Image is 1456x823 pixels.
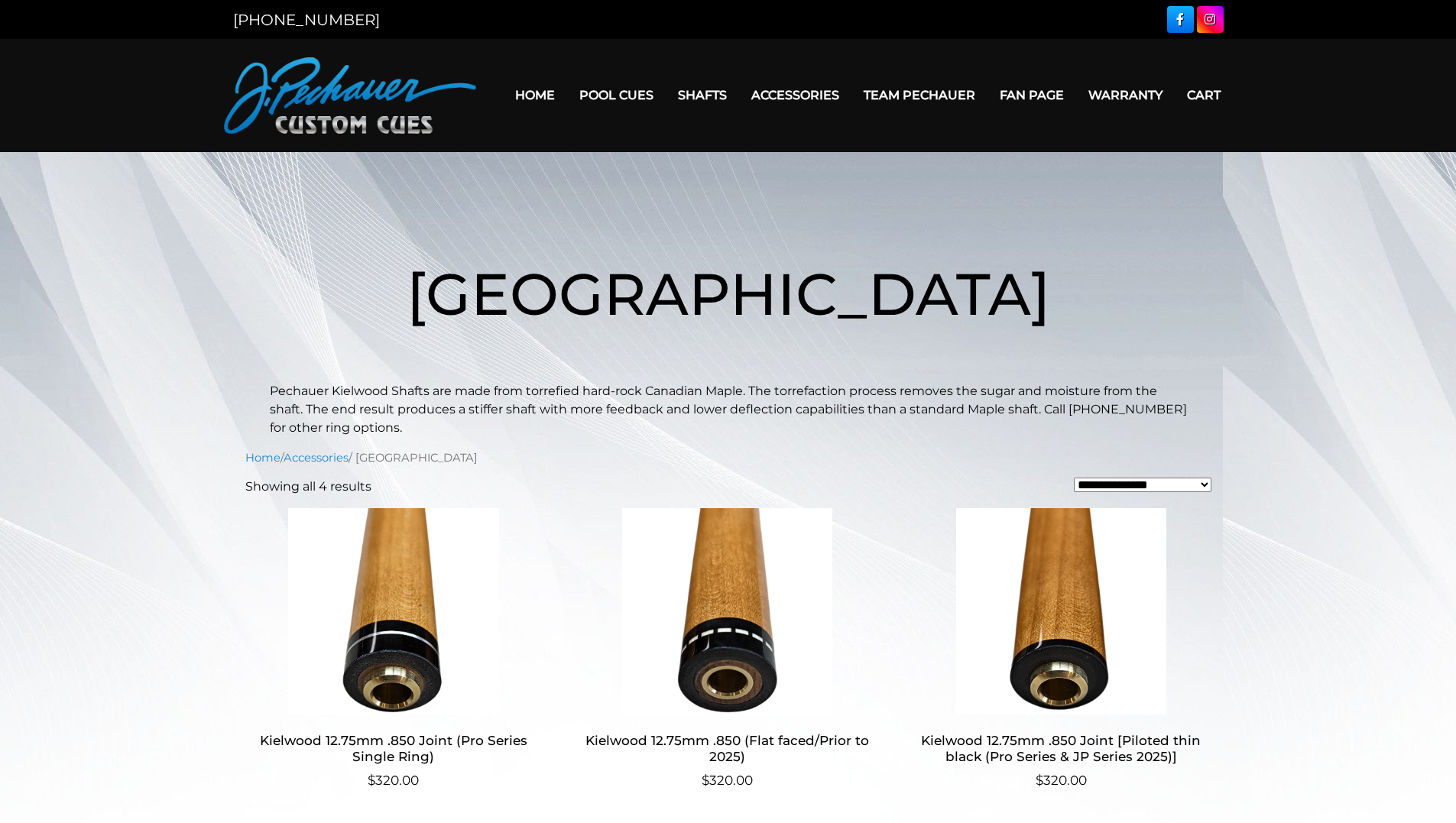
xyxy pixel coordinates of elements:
[987,76,1076,115] a: Fan Page
[1076,76,1175,115] a: Warranty
[913,508,1210,714] img: Kielwood 12.75mm .850 Joint [Piloted thin black (Pro Series & JP Series 2025)]
[851,76,987,115] a: Team Pechauer
[739,76,851,115] a: Accessories
[245,449,1211,466] nav: Breadcrumb
[579,508,876,790] a: Kielwood 12.75mm .850 (Flat faced/Prior to 2025) $320.00
[1036,773,1087,788] bdi: 320.00
[245,727,543,771] h2: Kielwood 12.75mm .850 Joint (Pro Series Single Ring)
[224,57,476,134] img: Pechauer Custom Cues
[1175,76,1233,115] a: Cart
[702,773,709,788] span: $
[567,76,666,115] a: Pool Cues
[233,11,380,29] a: [PHONE_NUMBER]
[666,76,739,115] a: Shafts
[503,76,567,115] a: Home
[368,773,419,788] bdi: 320.00
[579,508,876,714] img: Kielwood 12.75mm .850 (Flat faced/Prior to 2025)
[270,382,1187,437] p: Pechauer Kielwood Shafts are made from torrefied hard-rock Canadian Maple. The torrefaction proce...
[913,508,1210,790] a: Kielwood 12.75mm .850 Joint [Piloted thin black (Pro Series & JP Series 2025)] $320.00
[407,258,1050,329] span: [GEOGRAPHIC_DATA]
[284,451,349,465] a: Accessories
[1074,478,1211,492] select: Shop order
[245,508,543,714] img: Kielwood 12.75mm .850 Joint (Pro Series Single Ring)
[702,773,753,788] bdi: 320.00
[1036,773,1043,788] span: $
[245,451,280,465] a: Home
[579,727,876,771] h2: Kielwood 12.75mm .850 (Flat faced/Prior to 2025)
[368,773,375,788] span: $
[245,478,371,496] p: Showing all 4 results
[913,727,1210,771] h2: Kielwood 12.75mm .850 Joint [Piloted thin black (Pro Series & JP Series 2025)]
[245,508,543,790] a: Kielwood 12.75mm .850 Joint (Pro Series Single Ring) $320.00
